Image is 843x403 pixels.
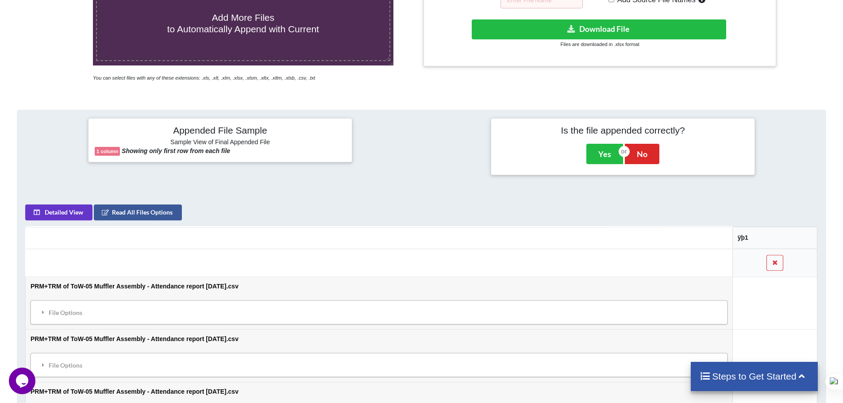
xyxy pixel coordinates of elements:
[93,75,315,81] i: You can select files with any of these extensions: .xls, .xlt, .xlm, .xlsx, .xlsm, .xltx, .xltm, ...
[732,227,817,249] th: ÿþ1
[167,12,319,34] span: Add More Files to Automatically Append with Current
[472,19,726,39] button: Download File
[95,125,346,137] h4: Appended File Sample
[560,42,639,47] small: Files are downloaded in .xlsx format
[26,329,732,382] td: PRM+TRM of ToW-05 Muffler Assembly - Attendance report [DATE].csv
[122,147,230,154] b: Showing only first row from each file
[33,303,725,322] div: File Options
[9,368,37,394] iframe: chat widget
[497,125,748,136] h4: Is the file appended correctly?
[700,371,809,382] h4: Steps to Get Started
[586,144,623,164] button: Yes
[33,356,725,374] div: File Options
[26,277,732,329] td: PRM+TRM of ToW-05 Muffler Assembly - Attendance report [DATE].csv
[25,204,92,220] button: Detailed View
[95,138,346,147] h6: Sample View of Final Appended File
[96,149,118,154] b: 1 column
[625,144,659,164] button: No
[94,204,182,220] button: Read All Files Options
